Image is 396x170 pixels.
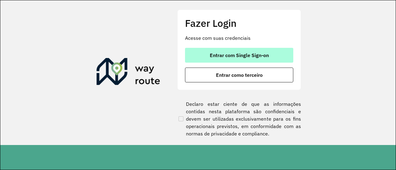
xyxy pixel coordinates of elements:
span: Entrar com Single Sign-on [210,53,269,58]
img: Roteirizador AmbevTech [97,58,160,88]
label: Declaro estar ciente de que as informações contidas nesta plataforma são confidenciais e devem se... [177,100,301,137]
span: Entrar como terceiro [216,73,263,77]
button: button [185,48,293,63]
h2: Fazer Login [185,17,293,29]
p: Acesse com suas credenciais [185,34,293,42]
button: button [185,68,293,82]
